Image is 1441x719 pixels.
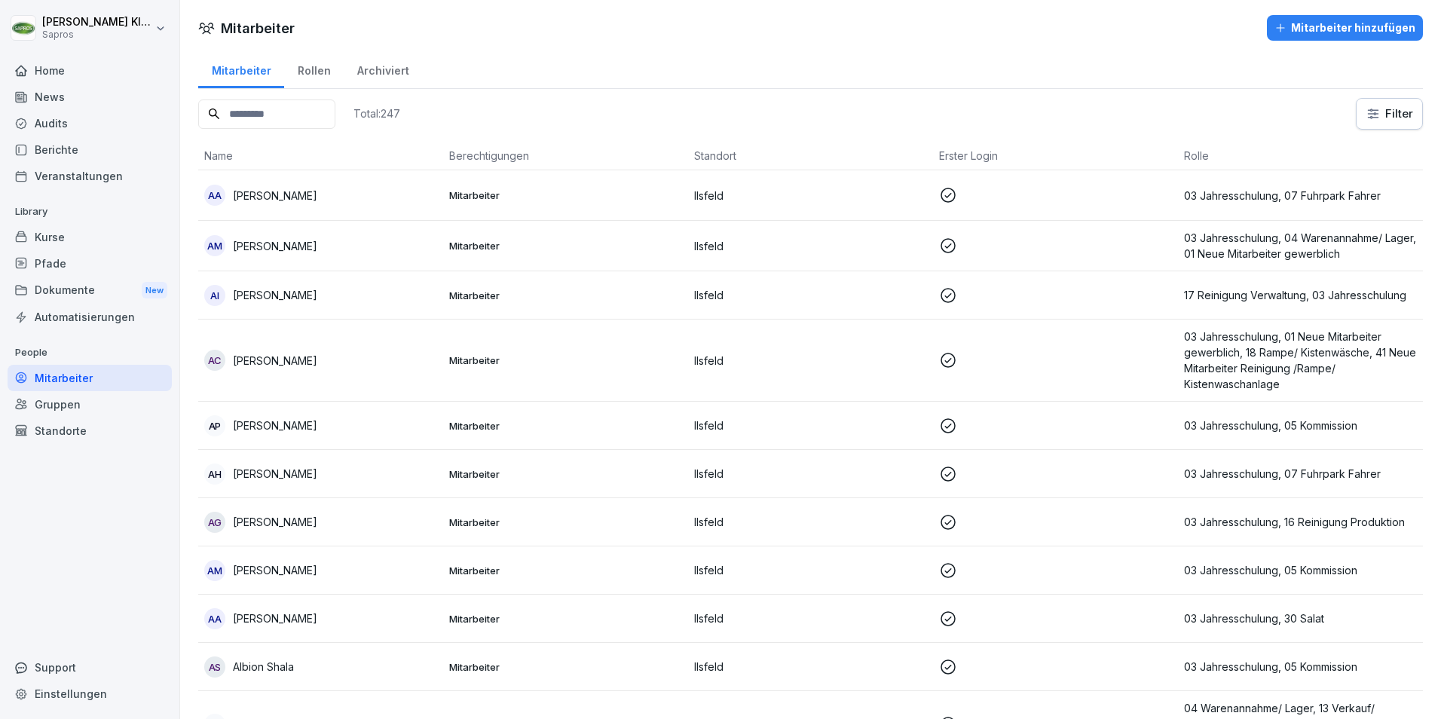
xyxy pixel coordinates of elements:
th: Berechtigungen [443,142,688,170]
p: [PERSON_NAME] [233,238,317,254]
p: Sapros [42,29,152,40]
p: Mitarbeiter [449,353,682,367]
p: Ilsfeld [694,659,927,675]
p: Ilsfeld [694,287,927,303]
a: Mitarbeiter [8,365,172,391]
a: Einstellungen [8,681,172,707]
p: 03 Jahresschulung, 07 Fuhrpark Fahrer [1184,188,1417,203]
p: Mitarbeiter [449,660,682,674]
p: 03 Jahresschulung, 07 Fuhrpark Fahrer [1184,466,1417,482]
p: [PERSON_NAME] Kleinbeck [42,16,152,29]
a: Berichte [8,136,172,163]
a: Mitarbeiter [198,50,284,88]
a: Gruppen [8,391,172,418]
p: [PERSON_NAME] [233,610,317,626]
a: Home [8,57,172,84]
p: Mitarbeiter [449,564,682,577]
p: Ilsfeld [694,466,927,482]
div: AA [204,608,225,629]
p: [PERSON_NAME] [233,188,317,203]
a: Standorte [8,418,172,444]
p: [PERSON_NAME] [233,418,317,433]
div: AM [204,235,225,256]
p: 17 Reinigung Verwaltung, 03 Jahresschulung [1184,287,1417,303]
p: 03 Jahresschulung, 05 Kommission [1184,562,1417,578]
div: AA [204,185,225,206]
p: Ilsfeld [694,353,927,369]
h1: Mitarbeiter [221,18,295,38]
a: Veranstaltungen [8,163,172,189]
a: News [8,84,172,110]
p: Ilsfeld [694,610,927,626]
p: Mitarbeiter [449,239,682,252]
div: AC [204,350,225,371]
th: Rolle [1178,142,1423,170]
p: Mitarbeiter [449,516,682,529]
div: AS [204,656,225,678]
p: Ilsfeld [694,514,927,530]
p: [PERSON_NAME] [233,466,317,482]
a: Archiviert [344,50,422,88]
div: AP [204,415,225,436]
div: AI [204,285,225,306]
p: 03 Jahresschulung, 05 Kommission [1184,418,1417,433]
div: New [142,282,167,299]
p: 03 Jahresschulung, 01 Neue Mitarbeiter gewerblich, 18 Rampe/ Kistenwäsche, 41 Neue Mitarbeiter Re... [1184,329,1417,392]
div: AM [204,560,225,581]
div: AH [204,464,225,485]
button: Filter [1357,99,1422,129]
button: Mitarbeiter hinzufügen [1267,15,1423,41]
div: Filter [1366,106,1413,121]
a: Rollen [284,50,344,88]
p: Library [8,200,172,224]
p: 03 Jahresschulung, 30 Salat [1184,610,1417,626]
p: Total: 247 [353,106,400,121]
p: Mitarbeiter [449,188,682,202]
p: Ilsfeld [694,188,927,203]
p: Ilsfeld [694,418,927,433]
p: Mitarbeiter [449,419,682,433]
p: 03 Jahresschulung, 04 Warenannahme/ Lager, 01 Neue Mitarbeiter gewerblich [1184,230,1417,262]
a: Pfade [8,250,172,277]
a: Automatisierungen [8,304,172,330]
a: DokumenteNew [8,277,172,304]
div: Dokumente [8,277,172,304]
p: [PERSON_NAME] [233,287,317,303]
p: People [8,341,172,365]
p: Mitarbeiter [449,467,682,481]
p: Albion Shala [233,659,294,675]
p: Ilsfeld [694,562,927,578]
p: 03 Jahresschulung, 16 Reinigung Produktion [1184,514,1417,530]
a: Kurse [8,224,172,250]
th: Standort [688,142,933,170]
p: Mitarbeiter [449,289,682,302]
div: Mitarbeiter hinzufügen [1274,20,1415,36]
p: Mitarbeiter [449,612,682,626]
p: 03 Jahresschulung, 05 Kommission [1184,659,1417,675]
th: Erster Login [933,142,1178,170]
div: Support [8,654,172,681]
p: [PERSON_NAME] [233,514,317,530]
p: [PERSON_NAME] [233,353,317,369]
p: [PERSON_NAME] [233,562,317,578]
div: AG [204,512,225,533]
th: Name [198,142,443,170]
a: Audits [8,110,172,136]
p: Ilsfeld [694,238,927,254]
